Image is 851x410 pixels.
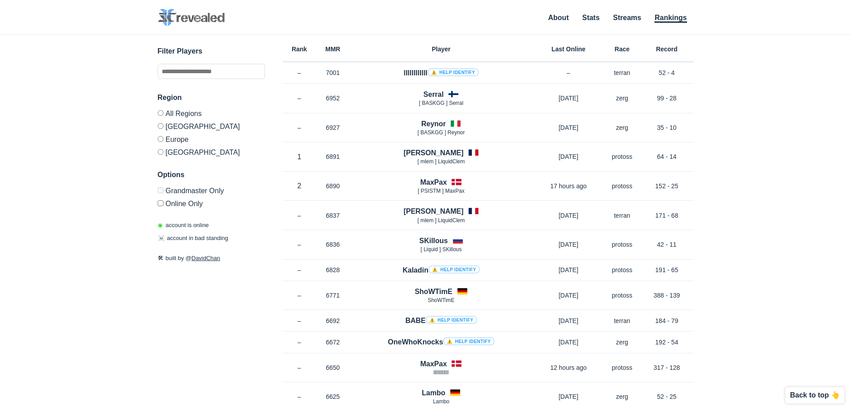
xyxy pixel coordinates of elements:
a: Stats [582,14,599,21]
p: zerg [604,94,640,103]
p: 191 - 65 [640,265,694,274]
p: protoss [604,240,640,249]
p: protoss [604,291,640,300]
h4: Reynor [421,119,446,129]
p: terran [604,211,640,220]
h4: llllllllllll [403,68,478,78]
p: – [283,211,316,220]
p: [DATE] [533,94,604,103]
p: [DATE] [533,123,604,132]
p: [DATE] [533,152,604,161]
p: – [283,123,316,132]
p: – [283,316,316,325]
span: [ Lіquіd ] SKillous [420,246,461,253]
p: [DATE] [533,240,604,249]
label: Europe [158,133,265,145]
a: ⚠️ Help identify [428,265,480,273]
a: Streams [613,14,641,21]
span: [ PSISTM ] MaxPax [418,188,465,194]
p: protoss [604,152,640,161]
p: – [283,338,316,347]
p: 6890 [316,182,350,191]
p: [DATE] [533,392,604,401]
h4: ShoWTimE [415,286,452,297]
p: 152 - 25 [640,182,694,191]
a: DavidChan [192,255,220,261]
span: Lambo [433,398,449,405]
input: Grandmaster Only [158,187,163,193]
p: 6692 [316,316,350,325]
a: About [548,14,569,21]
h4: [PERSON_NAME] [403,148,463,158]
p: terran [604,68,640,77]
p: protoss [604,363,640,372]
a: ⚠️ Help identify [428,68,479,76]
h4: OneWhoKnocks [388,337,494,347]
p: 6927 [316,123,350,132]
span: [ mlem ] LiquidClem [417,217,465,224]
h6: Last Online [533,46,604,52]
h3: Region [158,92,265,103]
p: 388 - 139 [640,291,694,300]
p: – [533,68,604,77]
input: [GEOGRAPHIC_DATA] [158,123,163,129]
p: Back to top 👆 [790,392,840,399]
span: 🛠 [158,255,163,261]
h6: Record [640,46,694,52]
span: [ mlem ] LiquidClem [417,158,465,165]
p: zerg [604,338,640,347]
input: Europe [158,136,163,142]
label: All Regions [158,110,265,120]
p: 12 hours ago [533,363,604,372]
h3: Filter Players [158,46,265,57]
h4: MaxPax [420,359,447,369]
p: – [283,68,316,77]
label: Only Show accounts currently in Grandmaster [158,187,265,197]
p: [DATE] [533,211,604,220]
p: 1 [283,152,316,162]
h4: MaxPax [420,177,447,187]
span: lllIlllIllIl [434,369,449,376]
p: 6836 [316,240,350,249]
p: 99 - 28 [640,94,694,103]
p: – [283,291,316,300]
p: terran [604,316,640,325]
p: 35 - 10 [640,123,694,132]
label: Only show accounts currently laddering [158,197,265,207]
p: zerg [604,123,640,132]
p: [DATE] [533,291,604,300]
h4: BABE [405,315,477,326]
h6: Rank [283,46,316,52]
label: [GEOGRAPHIC_DATA] [158,120,265,133]
input: Online Only [158,200,163,206]
label: [GEOGRAPHIC_DATA] [158,145,265,156]
h4: Lambo [422,388,445,398]
p: 2 [283,181,316,191]
p: account in bad standing [158,234,228,243]
p: 171 - 68 [640,211,694,220]
h6: Player [350,46,533,52]
h4: Kaladin [402,265,480,275]
span: ☠️ [158,235,165,241]
p: – [283,392,316,401]
h6: MMR [316,46,350,52]
p: 42 - 11 [640,240,694,249]
p: 6837 [316,211,350,220]
p: zerg [604,392,640,401]
p: – [283,94,316,103]
p: 6828 [316,265,350,274]
h4: Serral [423,89,444,99]
p: 6952 [316,94,350,103]
p: – [283,265,316,274]
h3: Options [158,170,265,180]
p: 6672 [316,338,350,347]
p: 6650 [316,363,350,372]
p: 52 - 4 [640,68,694,77]
p: [DATE] [533,265,604,274]
p: 64 - 14 [640,152,694,161]
p: 192 - 54 [640,338,694,347]
span: [ BASKGG ] Reynor [417,129,465,136]
p: 7001 [316,68,350,77]
p: 317 - 128 [640,363,694,372]
p: [DATE] [533,338,604,347]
